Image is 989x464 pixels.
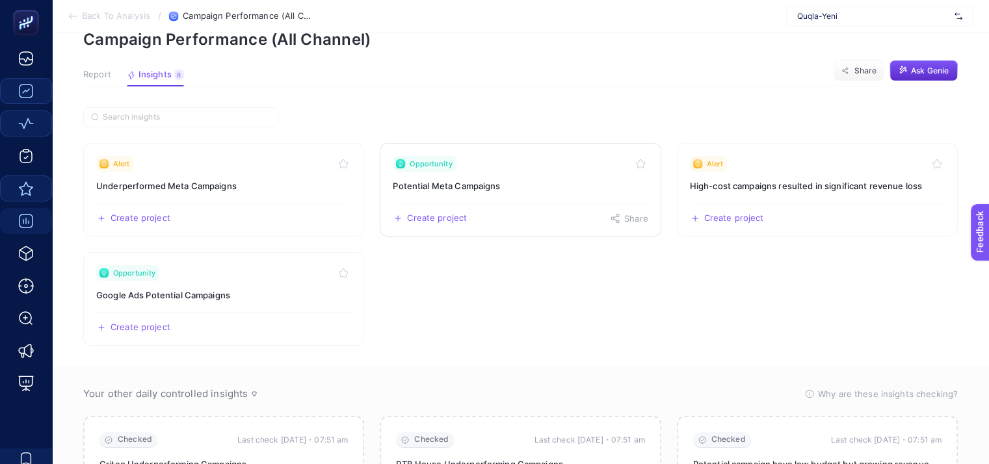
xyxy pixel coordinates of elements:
[63,6,121,16] h1: heybooster
[37,7,58,28] img: Profile image for Sahin
[223,401,244,422] button: Send a message…
[393,213,467,224] button: Create a new project based on this insight
[83,143,364,237] a: View insight titled
[8,5,33,30] button: go back
[96,289,351,302] h3: Insight title
[610,213,648,224] button: Share this insight
[174,70,184,80] div: 8
[534,433,645,446] time: Last check [DATE]・07:51 am
[118,435,152,445] span: Checked
[624,213,648,224] span: Share
[336,265,351,281] button: Toggle favorite
[8,4,49,14] span: Feedback
[111,322,170,333] span: Create project
[690,179,945,192] h3: Insight title
[83,30,958,49] p: Campaign Performance (All Channel)
[407,213,467,224] span: Create project
[410,159,452,169] span: Opportunity
[111,213,170,224] span: Create project
[11,379,249,401] textarea: Message…
[831,433,942,446] time: Last check [DATE]・07:51 am
[158,10,161,21] span: /
[20,406,31,417] button: Upload attachment
[41,406,51,417] button: Emoji picker
[113,268,155,278] span: Opportunity
[711,435,746,445] span: Checked
[83,252,364,346] a: View insight titled
[96,322,170,333] button: Create a new project based on this insight
[204,5,228,30] button: Home
[113,159,130,169] span: Alert
[228,5,252,29] div: Close
[929,156,945,172] button: Toggle favorite
[707,159,724,169] span: Alert
[834,60,884,81] button: Share
[690,213,764,224] button: Create a new project based on this insight
[62,406,72,417] button: Gif picker
[818,387,958,400] span: Why are these insights checking?
[955,10,962,23] img: svg%3e
[96,213,170,224] button: Create a new project based on this insight
[677,143,958,237] a: View insight titled
[797,11,949,21] span: Quqla-Yeni
[103,112,270,122] input: Search
[83,143,958,346] section: Insight Packages
[83,387,248,400] span: Your other daily controlled insights
[82,11,150,21] span: Back To Analysis
[73,16,135,29] p: Back in 1 hour
[414,435,449,445] span: Checked
[633,156,648,172] button: Toggle favorite
[854,66,877,76] span: Share
[138,70,172,80] span: Insights
[83,70,111,80] span: Report
[704,213,764,224] span: Create project
[911,66,949,76] span: Ask Genie
[890,60,958,81] button: Ask Genie
[183,11,313,21] span: Campaign Performance (All Channel)
[83,406,93,417] button: Start recording
[393,179,648,192] h3: Insight title
[336,156,351,172] button: Toggle favorite
[96,179,351,192] h3: Insight title
[380,143,661,237] a: View insight titled
[237,433,348,446] time: Last check [DATE]・07:51 am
